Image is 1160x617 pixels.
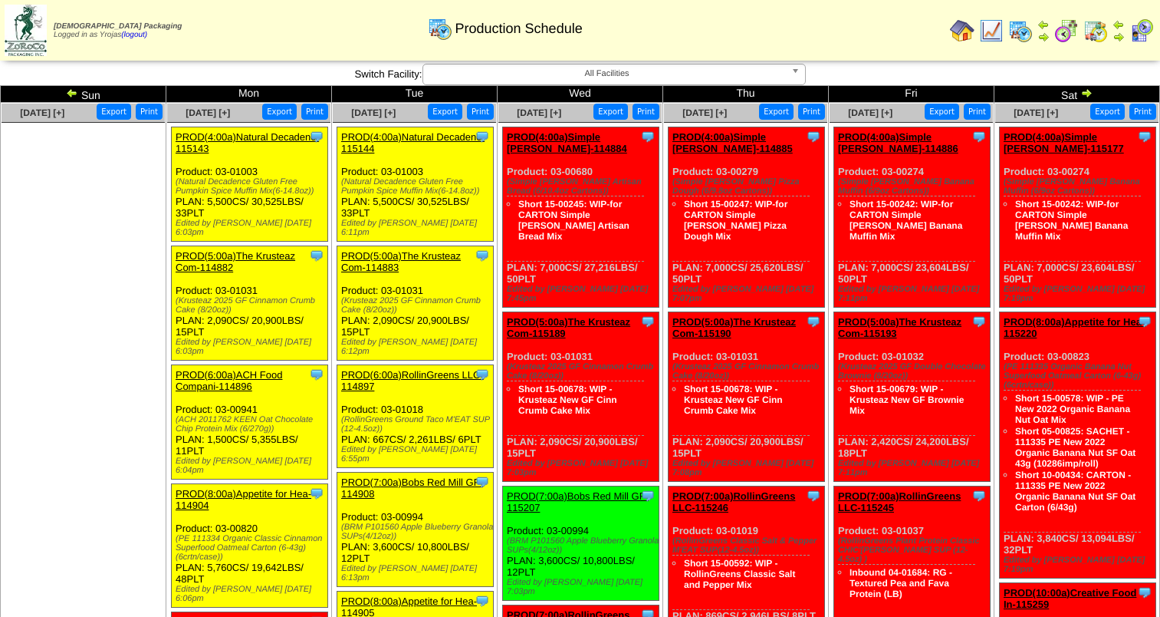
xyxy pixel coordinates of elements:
div: Product: 03-01032 PLAN: 2,420CS / 24,200LBS / 18PLT [834,312,991,482]
button: Print [467,104,494,120]
div: (BRM P101560 Apple Blueberry Granola SUPs(4/12oz)) [341,523,493,541]
div: Edited by [PERSON_NAME] [DATE] 7:19pm [1004,285,1155,303]
button: Export [759,104,794,120]
a: [DATE] [+] [20,107,64,118]
img: Tooltip [475,248,490,263]
a: [DATE] [+] [351,107,396,118]
div: Product: 03-00823 PLAN: 3,840CS / 13,094LBS / 32PLT [1000,312,1156,579]
a: PROD(8:00a)Appetite for Hea-115220 [1004,316,1145,339]
a: PROD(6:00a)ACH Food Compani-114896 [176,369,282,392]
button: Print [633,104,659,120]
img: calendarcustomer.gif [1129,18,1154,43]
a: PROD(5:00a)The Krusteaz Com-115189 [507,316,630,339]
div: Product: 03-00994 PLAN: 3,600CS / 10,800LBS / 12PLT [503,487,659,601]
img: Tooltip [971,488,987,503]
img: Tooltip [475,367,490,382]
div: Edited by [PERSON_NAME] [DATE] 6:06pm [176,585,327,603]
div: Product: 03-00274 PLAN: 7,000CS / 23,604LBS / 50PLT [834,127,991,308]
a: PROD(4:00a)Simple [PERSON_NAME]-114884 [507,131,627,154]
a: PROD(7:00a)Bobs Red Mill GF-115207 [507,490,649,513]
img: Tooltip [1137,314,1152,329]
a: Short 15-00679: WIP - Krusteaz New GF Brownie Mix [849,384,964,416]
a: PROD(4:00a)Simple [PERSON_NAME]-115177 [1004,131,1124,154]
div: Product: 03-01003 PLAN: 5,500CS / 30,525LBS / 33PLT [172,127,328,242]
div: Edited by [PERSON_NAME] [DATE] 7:11pm [838,459,990,477]
img: arrowleft.gif [66,87,78,99]
a: PROD(7:00a)Bobs Red Mill GF-114908 [341,477,483,500]
a: PROD(5:00a)The Krusteaz Com-115190 [672,316,796,339]
a: (logout) [121,31,147,39]
img: arrowleft.gif [1037,18,1050,31]
div: (BRM P101560 Apple Blueberry Granola SUPs(4/12oz)) [507,536,659,555]
img: Tooltip [1137,585,1152,600]
div: Product: 03-00274 PLAN: 7,000CS / 23,604LBS / 50PLT [1000,127,1156,308]
a: PROD(4:00a)Simple [PERSON_NAME]-114885 [672,131,793,154]
div: Product: 03-01003 PLAN: 5,500CS / 30,525LBS / 33PLT [337,127,494,242]
div: (RollinGreens Classic Salt & Pepper M'EAT SUP(12-4.5oz)) [672,536,824,555]
div: (Krusteaz 2025 GF Cinnamon Crumb Cake (8/20oz)) [176,296,327,315]
img: calendarprod.gif [1008,18,1033,43]
button: Export [428,104,462,120]
button: Export [925,104,959,120]
a: [DATE] [+] [186,107,230,118]
button: Export [262,104,297,120]
img: Tooltip [971,129,987,144]
div: Edited by [PERSON_NAME] [DATE] 7:07pm [672,285,824,303]
td: Fri [829,86,994,103]
div: Edited by [PERSON_NAME] [DATE] 6:12pm [341,338,493,356]
img: arrowright.gif [1112,31,1125,43]
td: Wed [498,86,663,103]
div: (Simple [PERSON_NAME] Pizza Dough (6/9.8oz Cartons)) [672,177,824,196]
a: Short 15-00678: WIP - Krusteaz New GF Cinn Crumb Cake Mix [684,384,783,416]
a: Inbound 04-01684: RG - Textured Pea and Fava Protein (LB) [849,567,952,599]
a: PROD(4:00a)Natural Decadenc-115144 [341,131,485,154]
a: PROD(8:00a)Appetite for Hea-114904 [176,488,311,511]
div: Edited by [PERSON_NAME] [DATE] 7:08pm [672,459,824,477]
td: Sun [1,86,166,103]
div: Edited by [PERSON_NAME] [DATE] 6:03pm [176,338,327,356]
div: Product: 03-01031 PLAN: 2,090CS / 20,900LBS / 15PLT [669,312,825,482]
span: Production Schedule [455,21,583,37]
button: Export [97,104,131,120]
div: (RollinGreens Ground Taco M'EAT SUP (12-4.5oz)) [341,415,493,434]
a: [DATE] [+] [517,107,561,118]
a: Short 15-00242: WIP-for CARTON Simple [PERSON_NAME] Banana Muffin Mix [1015,199,1128,242]
div: Product: 03-00279 PLAN: 7,000CS / 25,620LBS / 50PLT [669,127,825,308]
div: Product: 03-01031 PLAN: 2,090CS / 20,900LBS / 15PLT [337,246,494,361]
a: PROD(4:00a)Natural Decadenc-115143 [176,131,319,154]
div: (Krusteaz 2025 GF Cinnamon Crumb Cake (8/20oz)) [672,362,824,381]
span: [DATE] [+] [848,107,892,118]
a: [DATE] [+] [1014,107,1058,118]
div: Edited by [PERSON_NAME] [DATE] 6:04pm [176,457,327,475]
a: Short 15-00592: WIP - RollinGreens Classic Salt and Pepper Mix [684,558,795,590]
img: Tooltip [806,314,821,329]
div: (Simple [PERSON_NAME] Banana Muffin (6/9oz Cartons)) [838,177,990,196]
img: home.gif [950,18,974,43]
div: Edited by [PERSON_NAME] [DATE] 6:11pm [341,219,493,237]
img: arrowright.gif [1080,87,1093,99]
span: Logged in as Yrojas [54,22,182,39]
div: Edited by [PERSON_NAME] [DATE] 7:19pm [1004,556,1155,574]
div: Edited by [PERSON_NAME] [DATE] 6:55pm [341,445,493,464]
button: Print [136,104,163,120]
div: (PE 111335 Organic Banana Nut Superfood Oatmeal Carton (6-43g)(6crtn/case)) [1004,362,1155,390]
td: Mon [166,86,332,103]
img: calendarinout.gif [1083,18,1108,43]
img: Tooltip [309,129,324,144]
div: (Simple [PERSON_NAME] Banana Muffin (6/9oz Cartons)) [1004,177,1155,196]
a: Short 15-00242: WIP-for CARTON Simple [PERSON_NAME] Banana Muffin Mix [849,199,962,242]
img: Tooltip [475,474,490,490]
div: (Natural Decadence Gluten Free Pumpkin Spice Muffin Mix(6-14.8oz)) [176,177,327,196]
a: Short 15-00245: WIP-for CARTON Simple [PERSON_NAME] Artisan Bread Mix [518,199,629,242]
div: (RollinGreens Plant Protein Classic CHIC'[PERSON_NAME] SUP (12-4.5oz) ) [838,536,990,564]
button: Print [964,104,991,120]
img: calendarprod.gif [428,16,452,41]
button: Print [798,104,825,120]
span: All Facilities [429,64,785,83]
img: calendarblend.gif [1054,18,1079,43]
a: Short 15-00578: WIP - PE New 2022 Organic Banana Nut Oat Mix [1015,393,1130,425]
button: Export [593,104,628,120]
div: Edited by [PERSON_NAME] [DATE] 7:03pm [507,578,659,596]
